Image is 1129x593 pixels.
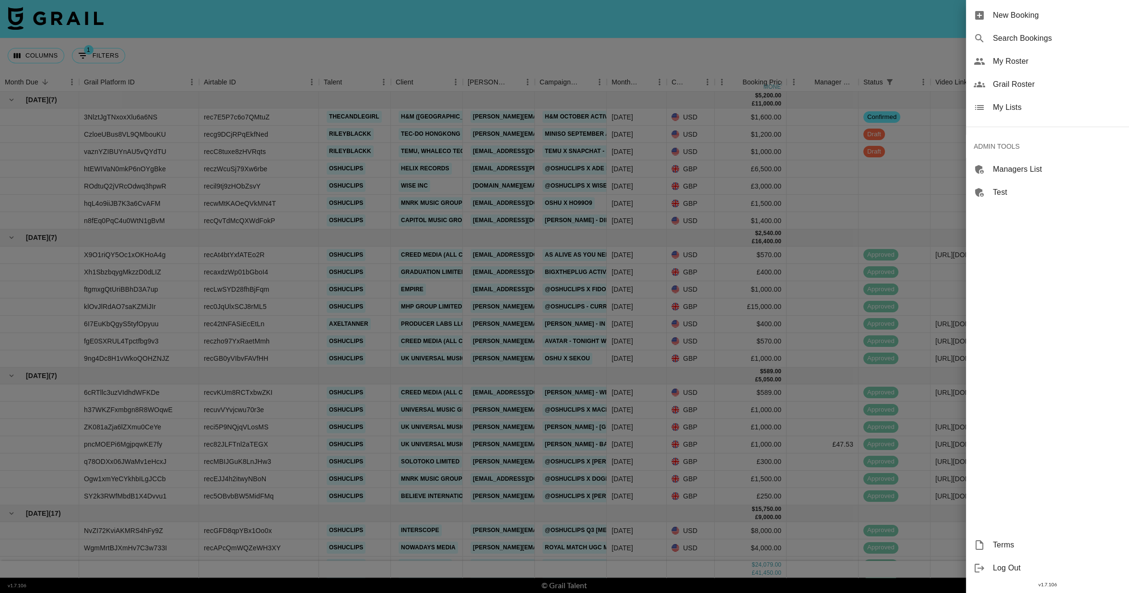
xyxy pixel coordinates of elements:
span: Terms [993,539,1121,551]
span: Search Bookings [993,33,1121,44]
div: Log Out [966,557,1129,580]
span: Managers List [993,164,1121,175]
div: Search Bookings [966,27,1129,50]
div: Managers List [966,158,1129,181]
div: ADMIN TOOLS [966,135,1129,158]
div: v 1.7.106 [966,580,1129,590]
div: My Roster [966,50,1129,73]
span: Grail Roster [993,79,1121,90]
span: New Booking [993,10,1121,21]
span: My Lists [993,102,1121,113]
div: My Lists [966,96,1129,119]
span: Log Out [993,562,1121,574]
div: Terms [966,534,1129,557]
div: New Booking [966,4,1129,27]
span: Test [993,187,1121,198]
div: Test [966,181,1129,204]
div: Grail Roster [966,73,1129,96]
span: My Roster [993,56,1121,67]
